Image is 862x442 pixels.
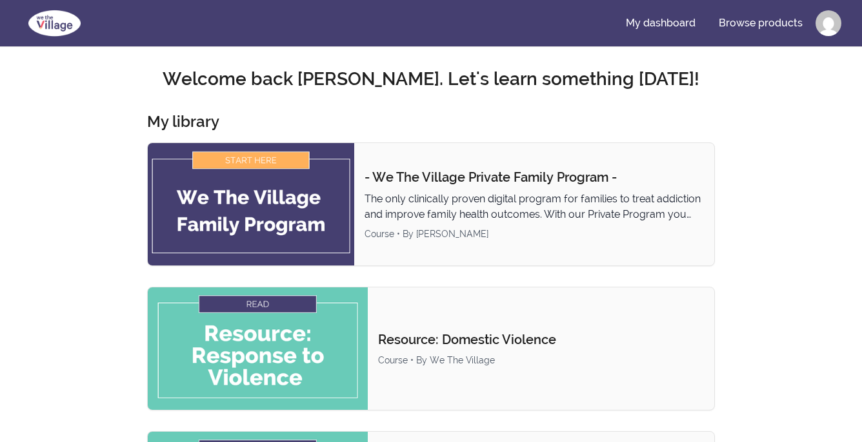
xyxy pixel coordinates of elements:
[616,8,706,39] a: My dashboard
[378,331,704,349] p: Resource: Domestic Violence
[816,10,841,36] img: Profile image for Diane Eskenazi
[21,8,88,39] img: We The Village logo
[365,191,704,222] p: The only clinically proven digital program for families to treat addiction and improve family hea...
[365,168,704,186] p: - We The Village Private Family Program -
[365,227,704,240] div: Course • By [PERSON_NAME]
[147,142,715,266] a: Product image for - We The Village Private Family Program -- We The Village Private Family Progra...
[147,111,219,132] h3: My library
[148,287,368,410] img: Product image for Resource: Domestic Violence
[148,143,354,265] img: Product image for - We The Village Private Family Program -
[21,68,841,91] h2: Welcome back [PERSON_NAME]. Let's learn something [DATE]!
[616,8,841,39] nav: Main
[147,287,715,410] a: Product image for Resource: Domestic ViolenceResource: Domestic ViolenceCourse • By We The Village
[708,8,813,39] a: Browse products
[378,354,704,367] div: Course • By We The Village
